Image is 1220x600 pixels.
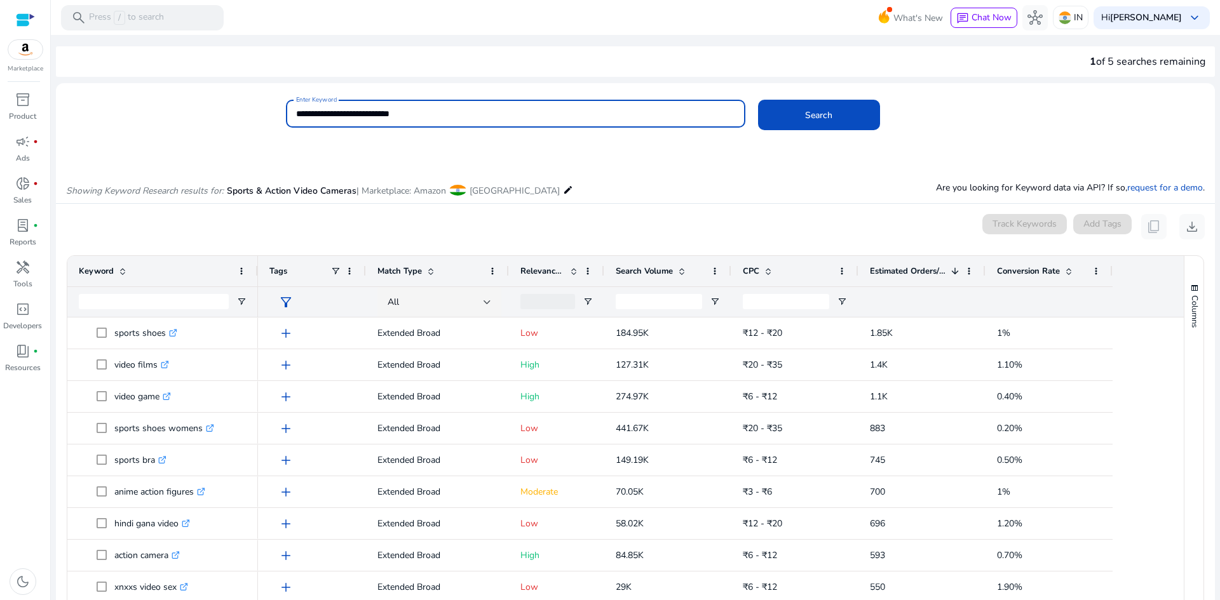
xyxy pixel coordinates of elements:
[33,139,38,144] span: fiber_manual_record
[997,359,1022,371] span: 1.10%
[936,181,1205,194] p: Are you looking for Keyword data via API? If so, .
[563,182,573,197] mat-icon: edit
[377,542,498,568] p: Extended Broad
[616,265,673,277] span: Search Volume
[743,422,782,434] span: ₹20 - ₹35
[66,185,224,197] i: Showing Keyword Research results for:
[377,574,498,600] p: Extended Broad
[870,517,885,530] span: 696
[1127,182,1203,194] a: request for a demo
[743,294,829,309] input: CPC Filter Input
[870,422,885,434] span: 883
[377,415,498,441] p: Extended Broad
[805,109,832,122] span: Search
[743,327,782,339] span: ₹12 - ₹20
[269,265,287,277] span: Tags
[89,11,164,25] p: Press to search
[16,152,30,164] p: Ads
[951,8,1017,28] button: chatChat Now
[1101,13,1182,22] p: Hi
[377,352,498,378] p: Extended Broad
[870,359,888,371] span: 1.4K
[15,343,30,359] span: book_4
[870,581,885,593] span: 550
[997,486,1010,498] span: 1%
[997,517,1022,530] span: 1.20%
[377,320,498,346] p: Extended Broad
[278,389,294,404] span: add
[520,574,593,600] p: Low
[278,357,294,373] span: add
[377,383,498,410] p: Extended Broad
[33,181,38,186] span: fiber_manual_record
[9,110,36,122] p: Product
[3,320,42,331] p: Developers
[710,297,720,307] button: Open Filter Menu
[870,454,885,466] span: 745
[997,422,1022,434] span: 0.20%
[870,265,946,277] span: Estimated Orders/Month
[15,92,30,107] span: inventory_2
[972,11,1012,23] span: Chat Now
[8,40,43,59] img: amazon.svg
[33,349,38,354] span: fiber_manual_record
[388,296,399,308] span: All
[13,278,32,290] p: Tools
[278,484,294,500] span: add
[278,580,294,595] span: add
[114,542,180,568] p: action camera
[15,134,30,149] span: campaign
[997,390,1022,403] span: 0.40%
[616,486,644,498] span: 70.05K
[278,548,294,563] span: add
[236,297,247,307] button: Open Filter Menu
[520,352,593,378] p: High
[114,510,190,537] p: hindi gana video
[1184,219,1200,234] span: download
[278,516,294,531] span: add
[997,549,1022,561] span: 0.70%
[377,265,422,277] span: Match Type
[743,549,777,561] span: ₹6 - ₹12
[997,327,1010,339] span: 1%
[71,10,86,25] span: search
[616,390,649,403] span: 274.97K
[743,517,782,530] span: ₹12 - ₹20
[520,265,565,277] span: Relevance Score
[743,265,759,277] span: CPC
[10,236,36,248] p: Reports
[1179,214,1205,239] button: download
[278,421,294,436] span: add
[616,454,649,466] span: 149.19K
[377,447,498,473] p: Extended Broad
[997,454,1022,466] span: 0.50%
[1110,11,1182,23] b: [PERSON_NAME]
[870,327,893,339] span: 1.85K
[5,362,41,373] p: Resources
[296,95,337,104] mat-label: Enter Keyword
[114,320,177,346] p: sports shoes
[616,359,649,371] span: 127.31K
[956,12,969,25] span: chat
[893,7,943,29] span: What's New
[114,415,214,441] p: sports shoes womens
[520,479,593,505] p: Moderate
[470,185,560,197] span: [GEOGRAPHIC_DATA]
[1027,10,1043,25] span: hub
[616,517,644,530] span: 58.02K
[616,422,649,434] span: 441.67K
[278,295,294,310] span: filter_alt
[1189,295,1200,328] span: Columns
[743,486,772,498] span: ₹3 - ₹6
[114,479,205,505] p: anime action figures
[377,510,498,537] p: Extended Broad
[837,297,847,307] button: Open Filter Menu
[15,260,30,275] span: handyman
[870,549,885,561] span: 593
[114,447,166,473] p: sports bra
[15,218,30,233] span: lab_profile
[79,265,114,277] span: Keyword
[616,327,649,339] span: 184.95K
[616,549,644,561] span: 84.85K
[227,185,356,197] span: Sports & Action Video Cameras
